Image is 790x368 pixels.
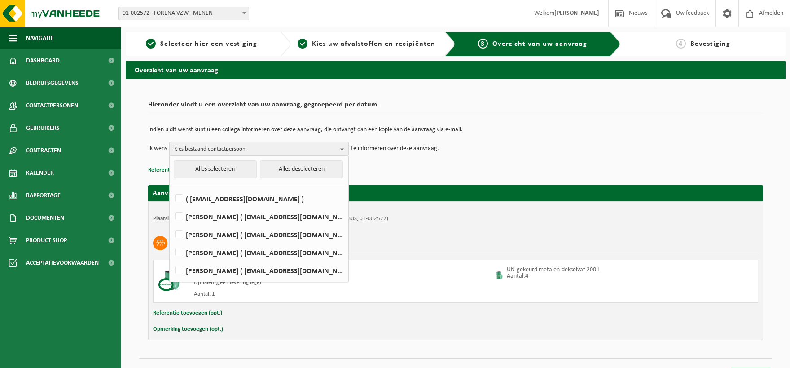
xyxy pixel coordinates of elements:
p: Aantal: [507,273,600,279]
label: [PERSON_NAME] ( [EMAIL_ADDRESS][DOMAIN_NAME] ) [173,246,344,259]
button: Alles deselecteren [260,160,343,178]
strong: 4 [525,273,528,279]
span: Kies bestaand contactpersoon [174,142,337,156]
a: 1Selecteer hier een vestiging [130,39,273,49]
span: Dashboard [26,49,60,72]
button: Opmerking toevoegen (opt.) [153,324,223,335]
button: Referentie toevoegen (opt.) [153,307,222,319]
span: 1 [146,39,156,49]
p: Ik wens [148,142,167,155]
span: Rapportage [26,184,61,207]
label: [PERSON_NAME] ( [EMAIL_ADDRESS][DOMAIN_NAME] ) [173,228,344,241]
label: ( [EMAIL_ADDRESS][DOMAIN_NAME] ) [173,192,344,205]
button: Referentie toevoegen (opt.) [148,164,217,176]
strong: Plaatsingsadres: [153,216,192,222]
strong: [PERSON_NAME] [554,10,599,17]
div: Ophalen (geen levering lege) [194,279,492,286]
label: [PERSON_NAME] ( [EMAIL_ADDRESS][DOMAIN_NAME] ) [173,264,344,277]
span: Overzicht van uw aanvraag [492,40,587,48]
span: 01-002572 - FORENA VZW - MENEN [119,7,249,20]
div: Aantal: 1 [194,291,492,298]
h2: Hieronder vindt u een overzicht van uw aanvraag, gegroepeerd per datum. [148,101,763,113]
label: [PERSON_NAME] ( [EMAIL_ADDRESS][DOMAIN_NAME] ) [173,210,344,223]
p: UN-gekeurd metalen-dekselvat 200 L [507,267,600,273]
span: Bevestiging [690,40,730,48]
span: 4 [676,39,686,49]
img: 01-000241 [494,269,505,280]
span: Navigatie [26,27,54,49]
span: Documenten [26,207,64,229]
h2: Overzicht van uw aanvraag [126,61,786,78]
span: Selecteer hier een vestiging [160,40,257,48]
span: Kalender [26,162,54,184]
strong: Aanvraag voor [DATE] [153,190,220,197]
p: te informeren over deze aanvraag. [351,142,439,155]
span: 2 [298,39,307,49]
span: Acceptatievoorwaarden [26,252,99,274]
a: 2Kies uw afvalstoffen en recipiënten [295,39,438,49]
span: Bedrijfsgegevens [26,72,79,94]
img: PB-OT-0200-CU.png [158,265,185,292]
button: Kies bestaand contactpersoon [169,142,349,155]
span: Gebruikers [26,117,60,139]
span: Kies uw afvalstoffen en recipiënten [312,40,435,48]
button: Alles selecteren [174,160,257,178]
p: Indien u dit wenst kunt u een collega informeren over deze aanvraag, die ontvangt dan een kopie v... [148,127,763,133]
span: Product Shop [26,229,67,252]
span: Contracten [26,139,61,162]
span: 3 [478,39,488,49]
span: Contactpersonen [26,94,78,117]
